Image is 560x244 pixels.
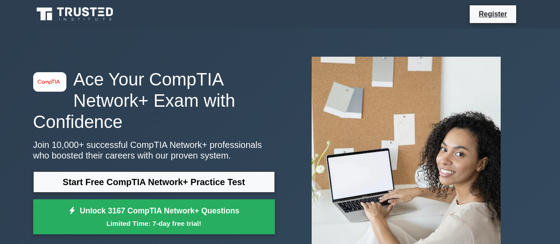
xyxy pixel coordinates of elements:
a: Start Free CompTIA Network+ Practice Test [33,171,275,193]
small: Limited Time: 7-day free trial! [44,218,264,229]
a: Unlock 3167 CompTIA Network+ QuestionsLimited Time: 7-day free trial! [33,199,275,235]
a: Register [473,8,512,19]
h1: Ace Your CompTIA Network+ Exam with Confidence [33,69,275,132]
p: Join 10,000+ successful CompTIA Network+ professionals who boosted their careers with our proven ... [33,139,275,161]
